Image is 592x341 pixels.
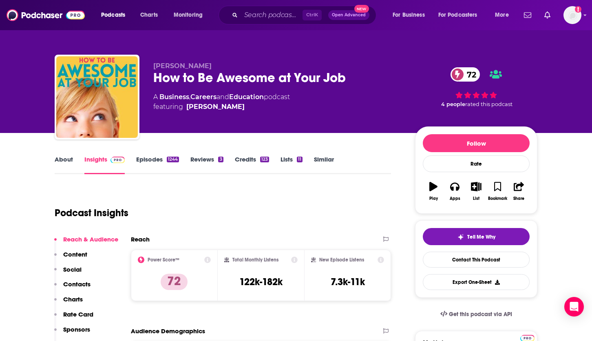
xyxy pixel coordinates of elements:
a: Credits123 [235,155,269,174]
span: [PERSON_NAME] [153,62,212,70]
a: Lists11 [281,155,303,174]
button: open menu [95,9,136,22]
span: Tell Me Why [467,234,495,240]
a: Charts [135,9,163,22]
div: Share [513,196,524,201]
p: Charts [63,295,83,303]
img: Podchaser - Follow, Share and Rate Podcasts [7,7,85,23]
span: 72 [459,67,480,82]
a: Pete Mockaitis [186,102,245,112]
h2: Total Monthly Listens [232,257,278,263]
p: Content [63,250,87,258]
div: A podcast [153,92,290,112]
span: Logged in as dmessina [563,6,581,24]
a: Contact This Podcast [423,252,530,268]
button: open menu [168,9,213,22]
svg: Add a profile image [575,6,581,13]
span: For Business [393,9,425,21]
button: Social [54,266,82,281]
button: Follow [423,134,530,152]
span: Get this podcast via API [449,311,512,318]
span: Podcasts [101,9,125,21]
a: Careers [190,93,216,101]
button: Sponsors [54,325,90,341]
h2: Audience Demographics [131,327,205,335]
div: Rate [423,155,530,172]
button: open menu [433,9,489,22]
button: Export One-Sheet [423,274,530,290]
img: tell me why sparkle [457,234,464,240]
a: About [55,155,73,174]
img: User Profile [563,6,581,24]
p: Social [63,266,82,273]
span: 4 people [441,101,465,107]
span: Charts [140,9,158,21]
button: Bookmark [487,177,508,206]
span: Ctrl K [303,10,322,20]
span: featuring [153,102,290,112]
a: Business [159,93,189,101]
div: Search podcasts, credits, & more... [226,6,384,24]
button: Reach & Audience [54,235,118,250]
button: List [466,177,487,206]
input: Search podcasts, credits, & more... [241,9,303,22]
button: open menu [387,9,435,22]
div: Bookmark [488,196,507,201]
p: Reach & Audience [63,235,118,243]
a: Get this podcast via API [434,304,519,324]
img: Podchaser Pro [110,157,125,163]
a: Show notifications dropdown [541,8,554,22]
div: 123 [260,157,269,162]
span: and [216,93,229,101]
span: More [495,9,509,21]
div: 3 [218,157,223,162]
div: 72 4 peoplerated this podcast [415,62,537,113]
p: Sponsors [63,325,90,333]
button: Charts [54,295,83,310]
a: Similar [314,155,334,174]
div: 11 [297,157,303,162]
a: Reviews3 [190,155,223,174]
button: open menu [489,9,519,22]
h2: Reach [131,235,150,243]
p: Contacts [63,280,91,288]
div: 1244 [167,157,179,162]
a: InsightsPodchaser Pro [84,155,125,174]
p: Rate Card [63,310,93,318]
img: How to Be Awesome at Your Job [56,56,138,138]
span: For Podcasters [438,9,477,21]
span: Monitoring [174,9,203,21]
button: Play [423,177,444,206]
button: Apps [444,177,465,206]
h2: Power Score™ [148,257,179,263]
button: Share [508,177,530,206]
button: tell me why sparkleTell Me Why [423,228,530,245]
p: 72 [161,274,188,290]
div: Play [429,196,438,201]
a: Show notifications dropdown [521,8,535,22]
h1: Podcast Insights [55,207,128,219]
button: Content [54,250,87,266]
button: Open AdvancedNew [328,10,369,20]
span: New [354,5,369,13]
h2: New Episode Listens [319,257,364,263]
div: Apps [450,196,460,201]
span: Open Advanced [332,13,366,17]
div: List [473,196,479,201]
a: 72 [451,67,480,82]
button: Contacts [54,280,91,295]
h3: 7.3k-11k [331,276,365,288]
div: Open Intercom Messenger [564,297,584,317]
h3: 122k-182k [239,276,283,288]
a: Education [229,93,264,101]
a: Episodes1244 [136,155,179,174]
span: , [189,93,190,101]
span: rated this podcast [465,101,512,107]
button: Show profile menu [563,6,581,24]
button: Rate Card [54,310,93,325]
